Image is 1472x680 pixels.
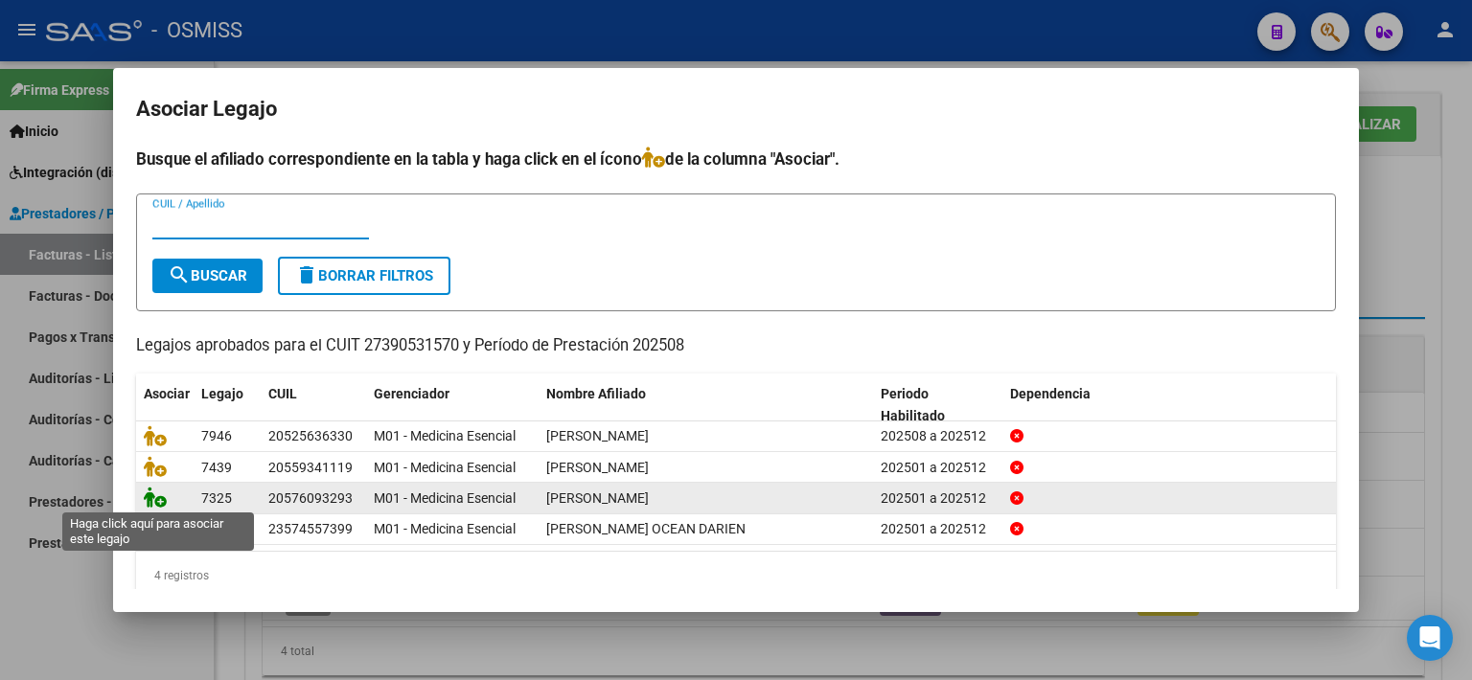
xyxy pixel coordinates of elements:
[136,147,1336,171] h4: Busque el afiliado correspondiente en la tabla y haga click en el ícono de la columna "Asociar".
[546,386,646,401] span: Nombre Afiliado
[168,263,191,286] mat-icon: search
[881,425,995,447] div: 202508 a 202512
[268,425,353,447] div: 20525636330
[261,374,366,437] datatable-header-cell: CUIL
[881,518,995,540] div: 202501 a 202512
[546,460,649,475] span: FERRARI LUCIO PIERO
[201,460,232,475] span: 7439
[144,386,190,401] span: Asociar
[136,374,194,437] datatable-header-cell: Asociar
[152,259,263,293] button: Buscar
[268,457,353,479] div: 20559341119
[194,374,261,437] datatable-header-cell: Legajo
[201,521,232,536] span: 7290
[546,521,746,536] span: GOMEZ BURGOS OCEAN DARIEN
[881,487,995,510] div: 202501 a 202512
[1407,615,1453,661] div: Open Intercom Messenger
[168,267,247,284] span: Buscar
[374,386,449,401] span: Gerenciador
[873,374,1002,437] datatable-header-cell: Periodo Habilitado
[278,257,450,295] button: Borrar Filtros
[295,267,433,284] span: Borrar Filtros
[546,490,649,506] span: GONZALEZ LEONIDAS ENRIQUE
[295,263,318,286] mat-icon: delete
[201,386,243,401] span: Legajo
[1010,386,1091,401] span: Dependencia
[268,518,353,540] div: 23574557399
[374,428,516,443] span: M01 - Medicina Esencial
[374,521,516,536] span: M01 - Medicina Esencial
[1002,374,1337,437] datatable-header-cell: Dependencia
[539,374,873,437] datatable-header-cell: Nombre Afiliado
[374,460,516,475] span: M01 - Medicina Esencial
[201,428,232,443] span: 7946
[268,386,297,401] span: CUIL
[136,552,1336,600] div: 4 registros
[881,386,945,423] span: Periodo Habilitado
[136,334,1336,358] p: Legajos aprobados para el CUIT 27390531570 y Período de Prestación 202508
[136,91,1336,127] h2: Asociar Legajo
[201,490,232,506] span: 7325
[881,457,995,479] div: 202501 a 202512
[366,374,539,437] datatable-header-cell: Gerenciador
[268,487,353,510] div: 20576093293
[546,428,649,443] span: SANCHEZ LAUTARO MIGUEL
[374,490,516,506] span: M01 - Medicina Esencial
